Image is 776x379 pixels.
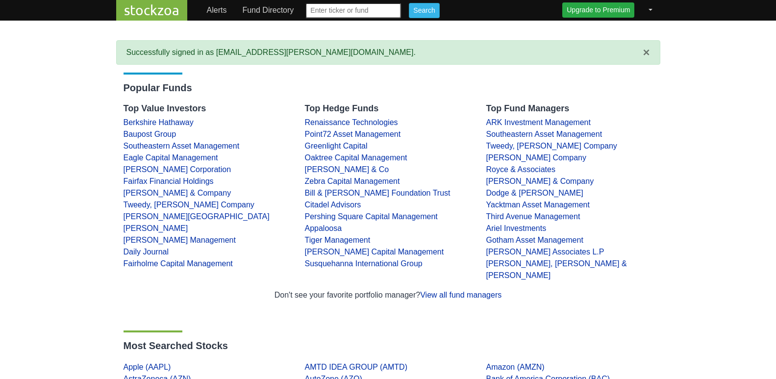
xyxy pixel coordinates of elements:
input: Enter ticker or fund [305,3,401,18]
h3: Most Searched Stocks [124,340,653,352]
a: Pershing Square Capital Management [305,212,438,221]
a: [PERSON_NAME] & Company [486,177,594,185]
a: AMTD IDEA GROUP (AMTD) [305,363,408,371]
a: Baupost Group [124,130,176,138]
a: Bill & [PERSON_NAME] Foundation Trust [305,189,451,197]
a: View all fund managers [420,291,501,299]
a: Oaktree Capital Management [305,153,407,162]
div: Don't see your favorite portfolio manager? [124,289,653,301]
a: Zebra Capital Management [305,177,400,185]
a: Tiger Management [305,236,371,244]
a: [PERSON_NAME] [124,224,188,232]
a: Citadel Advisors [305,201,361,209]
a: Fund Directory [238,0,298,20]
a: Upgrade to Premium [562,2,634,18]
a: Southeastern Asset Management [486,130,602,138]
a: Fairholme Capital Management [124,259,233,268]
a: [PERSON_NAME], [PERSON_NAME] & [PERSON_NAME] [486,259,627,279]
a: Royce & Associates [486,165,555,174]
a: Dodge & [PERSON_NAME] [486,189,583,197]
a: Fairfax Financial Holdings [124,177,214,185]
a: Gotham Asset Management [486,236,583,244]
a: [PERSON_NAME] Company [486,153,587,162]
a: ARK Investment Management [486,118,591,126]
a: Yacktman Asset Management [486,201,590,209]
a: [PERSON_NAME] Capital Management [305,248,444,256]
a: Ariel Investments [486,224,547,232]
a: Greenlight Capital [305,142,368,150]
a: [PERSON_NAME] Corporation [124,165,231,174]
a: Alerts [203,0,231,20]
h4: Top Value Investors [124,103,290,114]
button: Close [643,47,650,58]
h4: Top Fund Managers [486,103,653,114]
span: × [643,46,650,59]
a: Amazon (AMZN) [486,363,545,371]
a: Appaloosa [305,224,342,232]
h3: Popular Funds [124,82,653,94]
a: [PERSON_NAME] Associates L.P [486,248,604,256]
a: Susquehanna International Group [305,259,423,268]
input: Search [409,3,439,18]
a: Southeastern Asset Management [124,142,240,150]
a: Third Avenue Management [486,212,580,221]
a: Renaissance Technologies [305,118,398,126]
h4: Top Hedge Funds [305,103,472,114]
a: [PERSON_NAME] & Company [124,189,231,197]
a: Eagle Capital Management [124,153,218,162]
li: Successfully signed in as [EMAIL_ADDRESS][PERSON_NAME][DOMAIN_NAME]. [116,40,660,65]
a: Berkshire Hathaway [124,118,194,126]
a: Apple (AAPL) [124,363,171,371]
a: Point72 Asset Management [305,130,401,138]
a: [PERSON_NAME] & Co [305,165,389,174]
a: Tweedy, [PERSON_NAME] Company [486,142,617,150]
a: Tweedy, [PERSON_NAME] Company [124,201,254,209]
a: [PERSON_NAME] Management [124,236,236,244]
a: Daily Journal [124,248,169,256]
a: [PERSON_NAME][GEOGRAPHIC_DATA] [124,212,270,221]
